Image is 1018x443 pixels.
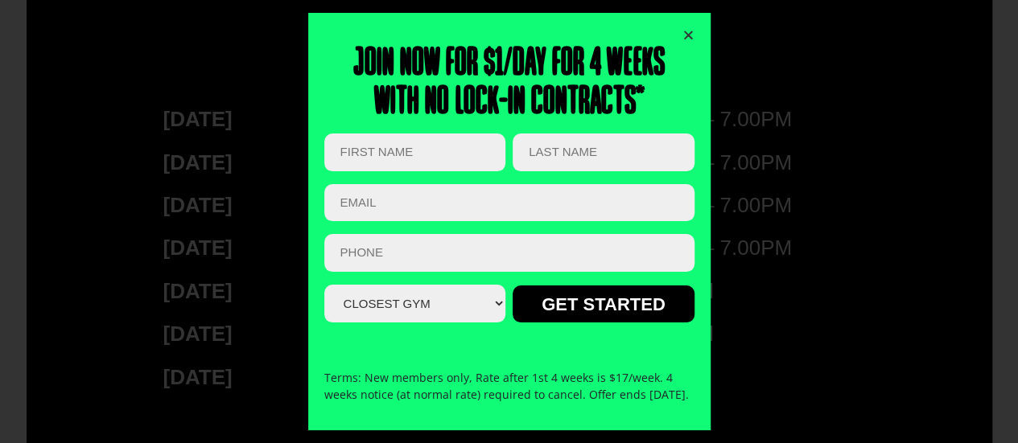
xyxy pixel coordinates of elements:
input: FIRST NAME [324,133,505,171]
input: Email [324,184,694,222]
a: Close [682,29,694,41]
input: GET STARTED [513,285,694,322]
input: LAST NAME [513,133,694,171]
h2: Join now for $1/day for 4 weeks With no lock-in contracts* [324,45,694,122]
p: Terms: New members only, Rate after 1st 4 weeks is $17/week. 4 weeks notice (at normal rate) requ... [324,369,694,403]
input: PHONE [324,234,694,272]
